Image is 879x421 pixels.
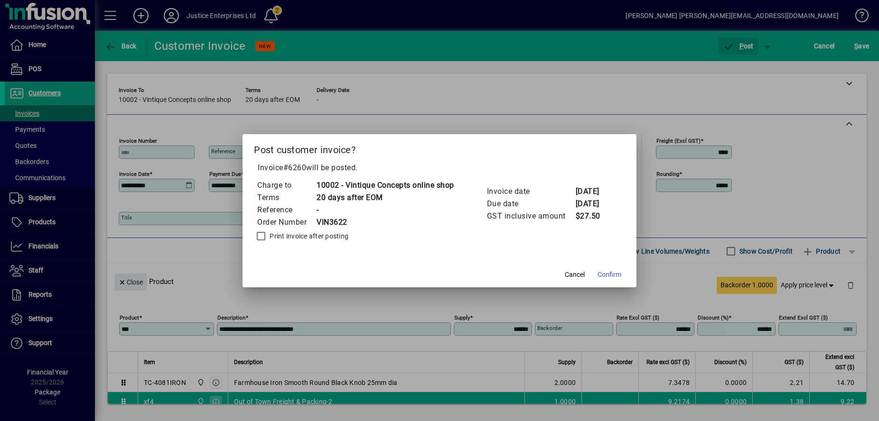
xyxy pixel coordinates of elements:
[257,216,316,229] td: Order Number
[598,270,621,280] span: Confirm
[565,270,585,280] span: Cancel
[254,162,625,174] p: Invoice will be posted .
[316,204,454,216] td: -
[575,185,613,198] td: [DATE]
[316,192,454,204] td: 20 days after EOM
[575,198,613,210] td: [DATE]
[283,163,307,172] span: #6260
[257,179,316,192] td: Charge to
[486,185,575,198] td: Invoice date
[316,179,454,192] td: 10002 - Vintique Concepts online shop
[243,134,636,162] h2: Post customer invoice?
[486,198,575,210] td: Due date
[268,231,348,241] label: Print invoice after posting
[257,204,316,216] td: Reference
[257,192,316,204] td: Terms
[560,266,590,284] button: Cancel
[316,216,454,229] td: VIN3622
[575,210,613,222] td: $27.50
[486,210,575,222] td: GST inclusive amount
[594,266,625,284] button: Confirm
